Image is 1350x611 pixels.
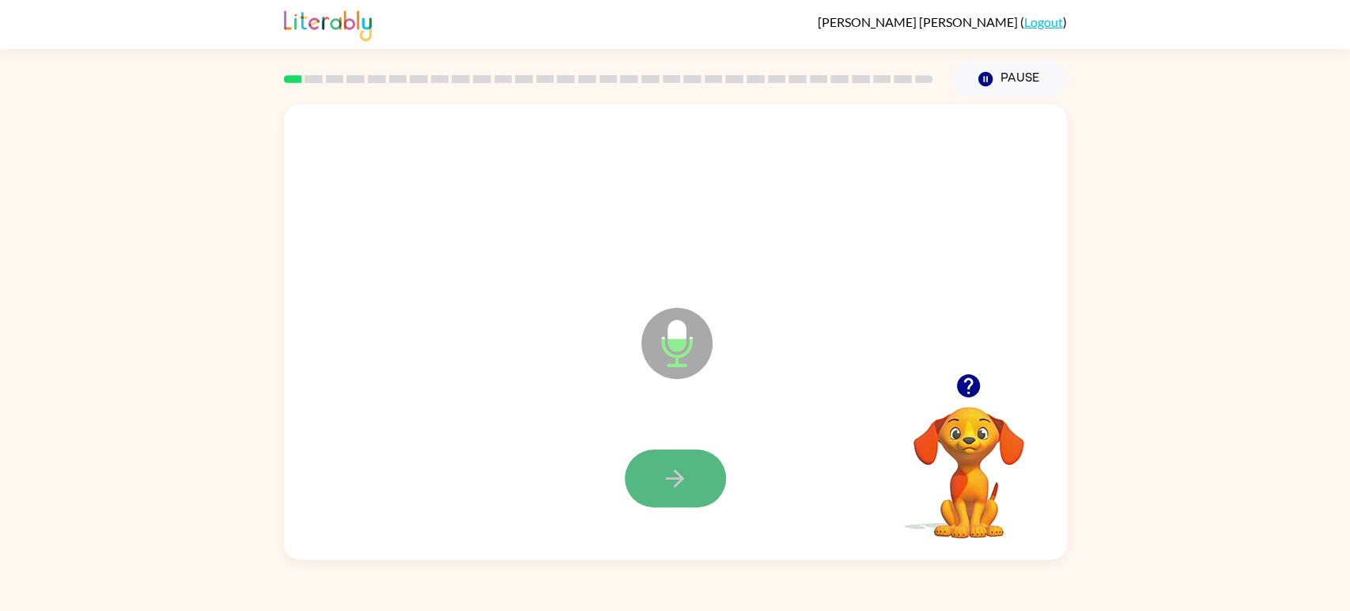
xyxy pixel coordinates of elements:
video: Your browser must support playing .mp4 files to use Literably. Please try using another browser. [890,382,1048,541]
span: [PERSON_NAME] [PERSON_NAME] [818,14,1020,29]
img: Literably [284,6,372,41]
button: Pause [952,61,1067,97]
div: ( ) [818,14,1067,29]
a: Logout [1024,14,1063,29]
